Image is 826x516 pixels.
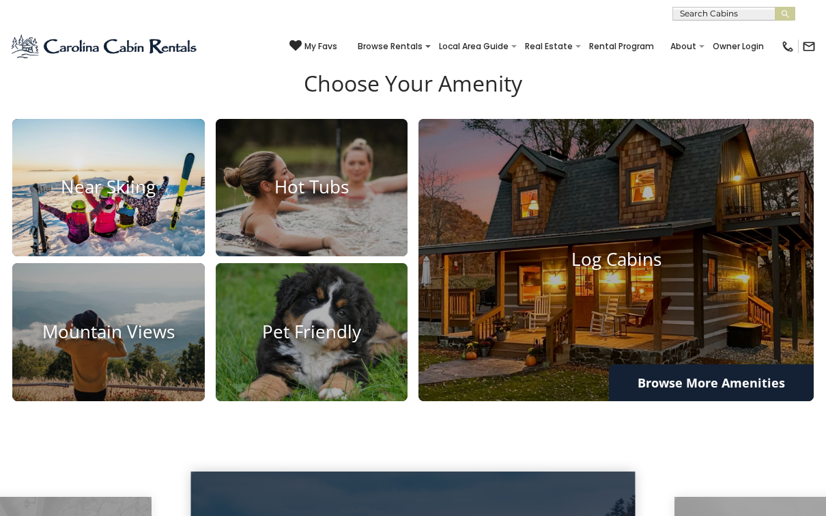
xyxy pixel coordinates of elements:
[216,321,408,342] h4: Pet Friendly
[418,249,814,270] h4: Log Cabins
[304,40,337,53] span: My Favs
[781,40,795,53] img: phone-regular-black.png
[289,40,337,53] a: My Favs
[216,177,408,198] h4: Hot Tubs
[418,119,814,401] a: Log Cabins
[664,37,703,56] a: About
[12,119,205,257] a: Near Skiing
[582,37,661,56] a: Rental Program
[216,119,408,257] a: Hot Tubs
[12,321,205,342] h4: Mountain Views
[12,177,205,198] h4: Near Skiing
[351,37,429,56] a: Browse Rentals
[609,364,814,401] a: Browse More Amenities
[802,40,816,53] img: mail-regular-black.png
[706,37,771,56] a: Owner Login
[518,37,580,56] a: Real Estate
[12,263,205,401] a: Mountain Views
[216,263,408,401] a: Pet Friendly
[432,37,515,56] a: Local Area Guide
[10,33,199,60] img: Blue-2.png
[10,70,816,118] h3: Choose Your Amenity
